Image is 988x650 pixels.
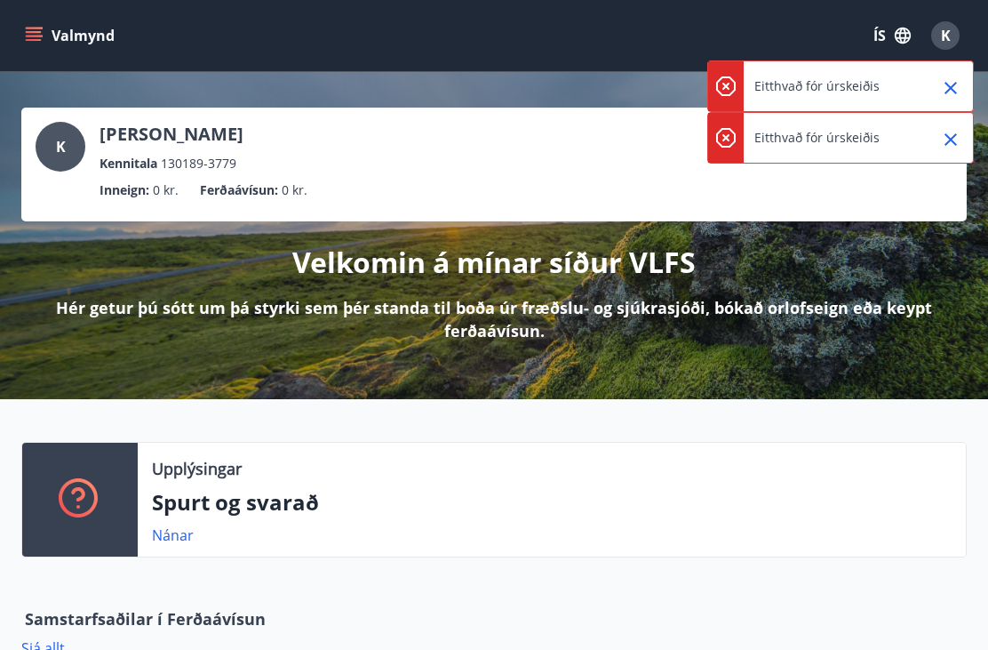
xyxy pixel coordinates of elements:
span: K [56,137,66,156]
p: Upplýsingar [152,457,242,480]
button: ÍS [864,20,920,52]
p: Ferðaávísun : [200,181,278,200]
p: Eitthvað fór úrskeiðis [754,77,880,95]
button: Close [936,73,966,103]
p: Velkomin á mínar síður VLFS [292,243,696,282]
span: K [941,26,951,45]
a: Nánar [152,526,194,545]
span: Samstarfsaðilar í Ferðaávísun [25,607,266,630]
button: K [924,14,967,57]
p: Inneign : [100,181,149,200]
span: 130189-3779 [161,154,236,173]
p: Spurt og svarað [152,487,952,518]
p: Kennitala [100,154,157,173]
p: Eitthvað fór úrskeiðis [754,129,880,147]
p: [PERSON_NAME] [100,122,243,147]
span: 0 kr. [282,181,307,200]
button: menu [21,20,122,52]
span: 0 kr. [153,181,179,200]
button: Close [936,124,966,155]
p: Hér getur þú sótt um þá styrki sem þér standa til boða úr fræðslu- og sjúkrasjóði, bókað orlofsei... [50,296,938,342]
